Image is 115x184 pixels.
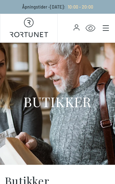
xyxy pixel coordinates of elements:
[102,24,110,32] button: Main menu
[68,4,93,9] span: 10:00 - 20:00
[24,93,91,110] h1: BUTIKKER
[22,4,93,10] p: Åpningstider - [DATE] :
[86,23,95,33] button: Open Accessibility Menu
[65,4,93,9] a: 10:00 - 20:00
